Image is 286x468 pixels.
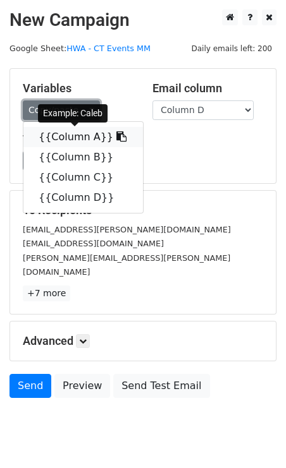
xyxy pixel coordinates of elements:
[54,374,110,398] a: Preview
[223,407,286,468] iframe: Chat Widget
[23,188,143,208] a: {{Column D}}
[187,42,277,56] span: Daily emails left: 200
[187,44,277,53] a: Daily emails left: 200
[23,253,230,277] small: [PERSON_NAME][EMAIL_ADDRESS][PERSON_NAME][DOMAIN_NAME]
[23,100,100,120] a: Copy/paste...
[38,104,108,123] div: Example: Caleb
[9,9,277,31] h2: New Campaign
[23,225,231,234] small: [EMAIL_ADDRESS][PERSON_NAME][DOMAIN_NAME]
[66,44,151,53] a: HWA - CT Events MM
[23,167,143,188] a: {{Column C}}
[23,239,164,248] small: [EMAIL_ADDRESS][DOMAIN_NAME]
[152,81,263,95] h5: Email column
[113,374,209,398] a: Send Test Email
[9,374,51,398] a: Send
[9,44,151,53] small: Google Sheet:
[23,127,143,147] a: {{Column A}}
[23,147,143,167] a: {{Column B}}
[23,334,263,348] h5: Advanced
[23,81,134,95] h5: Variables
[23,285,70,301] a: +7 more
